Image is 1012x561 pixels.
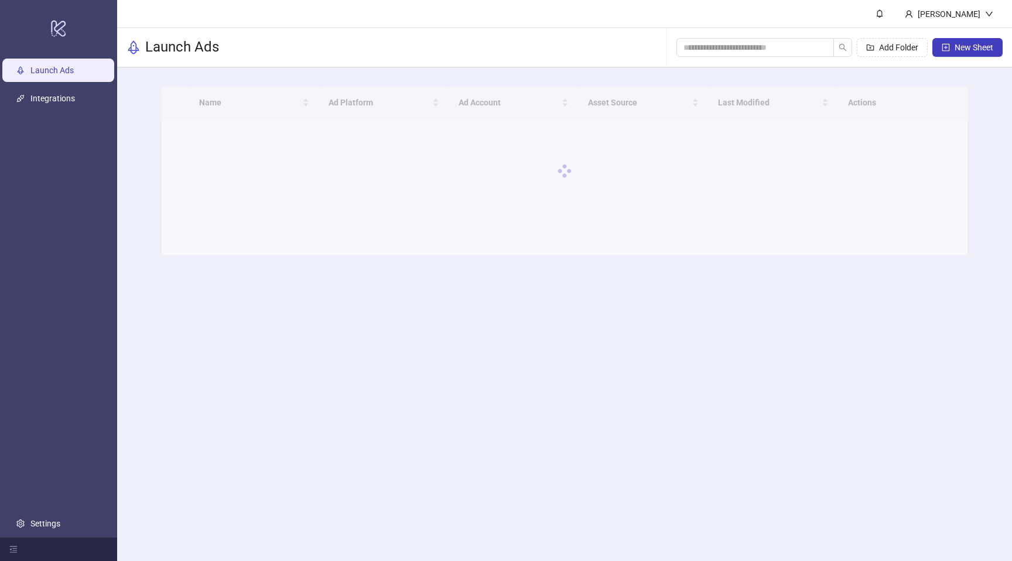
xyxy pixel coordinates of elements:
span: user [905,10,913,18]
span: menu-fold [9,545,18,553]
h3: Launch Ads [145,38,219,57]
span: New Sheet [955,43,993,52]
span: down [985,10,993,18]
div: [PERSON_NAME] [913,8,985,20]
span: plus-square [942,43,950,52]
button: Add Folder [857,38,928,57]
button: New Sheet [932,38,1003,57]
span: Add Folder [879,43,918,52]
a: Integrations [30,94,75,103]
span: rocket [126,40,141,54]
span: bell [876,9,884,18]
a: Settings [30,519,60,528]
span: search [839,43,847,52]
a: Launch Ads [30,66,74,75]
span: folder-add [866,43,874,52]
